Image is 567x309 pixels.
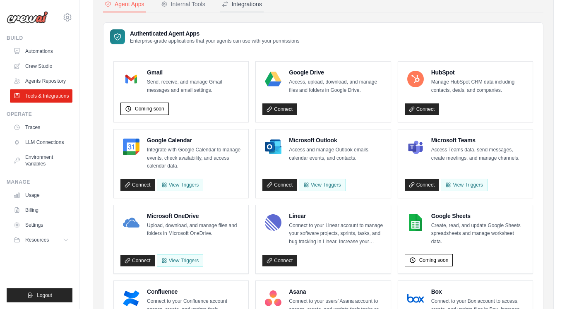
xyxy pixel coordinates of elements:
a: Connect [262,103,297,115]
p: Access, upload, download, and manage files and folders in Google Drive. [289,78,384,94]
img: Logo [7,11,48,24]
div: Manage [7,179,72,185]
img: Asana Logo [265,290,281,307]
div: Build [7,35,72,41]
img: Box Logo [407,290,424,307]
h4: Confluence [147,287,242,296]
p: Enterprise-grade applications that your agents can use with your permissions [130,38,300,44]
span: Coming soon [419,257,449,263]
span: Logout [37,292,52,299]
a: Connect [262,255,297,266]
h4: Microsoft Teams [431,136,526,144]
p: Upload, download, and manage files and folders in Microsoft OneDrive. [147,222,242,238]
h4: Gmail [147,68,242,77]
p: Create, read, and update Google Sheets spreadsheets and manage worksheet data. [431,222,526,246]
button: View Triggers [157,179,203,191]
a: Connect [120,255,155,266]
a: Billing [10,204,72,217]
a: Connect [405,179,439,191]
h4: Asana [289,287,384,296]
p: Send, receive, and manage Gmail messages and email settings. [147,78,242,94]
img: Microsoft Outlook Logo [265,139,281,155]
h4: Box [431,287,526,296]
h4: Microsoft Outlook [289,136,384,144]
img: Confluence Logo [123,290,139,307]
span: Resources [25,237,49,243]
p: Access and manage Outlook emails, calendar events, and contacts. [289,146,384,162]
a: Tools & Integrations [10,89,72,103]
h4: Google Sheets [431,212,526,220]
a: Connect [405,103,439,115]
a: Traces [10,121,72,134]
a: Crew Studio [10,60,72,73]
a: Settings [10,218,72,232]
img: Gmail Logo [123,71,139,87]
h3: Authenticated Agent Apps [130,29,300,38]
h4: Google Calendar [147,136,242,144]
span: Coming soon [135,105,164,112]
a: Agents Repository [10,74,72,88]
button: Logout [7,288,72,302]
img: Microsoft Teams Logo [407,139,424,155]
: View Triggers [157,254,203,267]
a: Connect [120,179,155,191]
img: Google Calendar Logo [123,139,139,155]
h4: Linear [289,212,384,220]
img: Google Drive Logo [265,71,281,87]
a: Usage [10,189,72,202]
p: Access Teams data, send messages, create meetings, and manage channels. [431,146,526,162]
a: LLM Connections [10,136,72,149]
div: Operate [7,111,72,117]
img: Linear Logo [265,214,281,231]
img: Google Sheets Logo [407,214,424,231]
p: Connect to your Linear account to manage your software projects, sprints, tasks, and bug tracking... [289,222,384,246]
a: Automations [10,45,72,58]
a: Connect [262,179,297,191]
img: Microsoft OneDrive Logo [123,214,139,231]
p: Integrate with Google Calendar to manage events, check availability, and access calendar data. [147,146,242,170]
: View Triggers [441,179,487,191]
h4: Microsoft OneDrive [147,212,242,220]
img: HubSpot Logo [407,71,424,87]
: View Triggers [299,179,345,191]
h4: Google Drive [289,68,384,77]
p: Manage HubSpot CRM data including contacts, deals, and companies. [431,78,526,94]
button: Resources [10,233,72,247]
h4: HubSpot [431,68,526,77]
a: Environment Variables [10,151,72,170]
